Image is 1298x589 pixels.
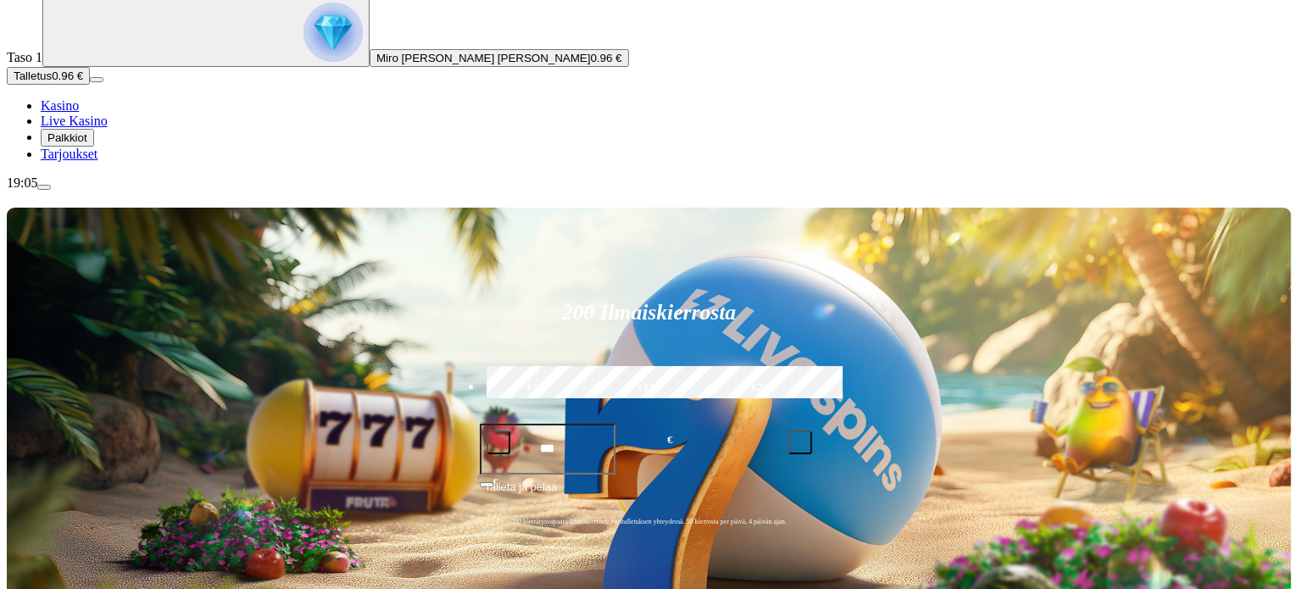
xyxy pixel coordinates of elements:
[52,69,83,82] span: 0.96 €
[7,175,37,190] span: 19:05
[370,49,629,67] button: Miro [PERSON_NAME] [PERSON_NAME]0.96 €
[7,50,42,64] span: Taso 1
[596,364,703,413] label: €150
[376,52,591,64] span: Miro [PERSON_NAME] [PERSON_NAME]
[41,129,94,147] button: Palkkiot
[47,131,87,144] span: Palkkiot
[90,77,103,82] button: menu
[7,67,90,85] button: Talletusplus icon0.96 €
[485,479,557,509] span: Talleta ja pelaa
[788,431,812,454] button: plus icon
[710,364,816,413] label: €250
[480,478,819,510] button: Talleta ja pelaa
[667,432,672,448] span: €
[482,364,589,413] label: €50
[591,52,622,64] span: 0.96 €
[493,476,499,486] span: €
[304,3,363,62] img: reward progress
[14,69,52,82] span: Talletus
[41,98,79,113] a: Kasino
[41,147,97,161] a: Tarjoukset
[487,431,510,454] button: minus icon
[37,185,51,190] button: menu
[41,114,108,128] a: Live Kasino
[7,98,1291,162] nav: Main menu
